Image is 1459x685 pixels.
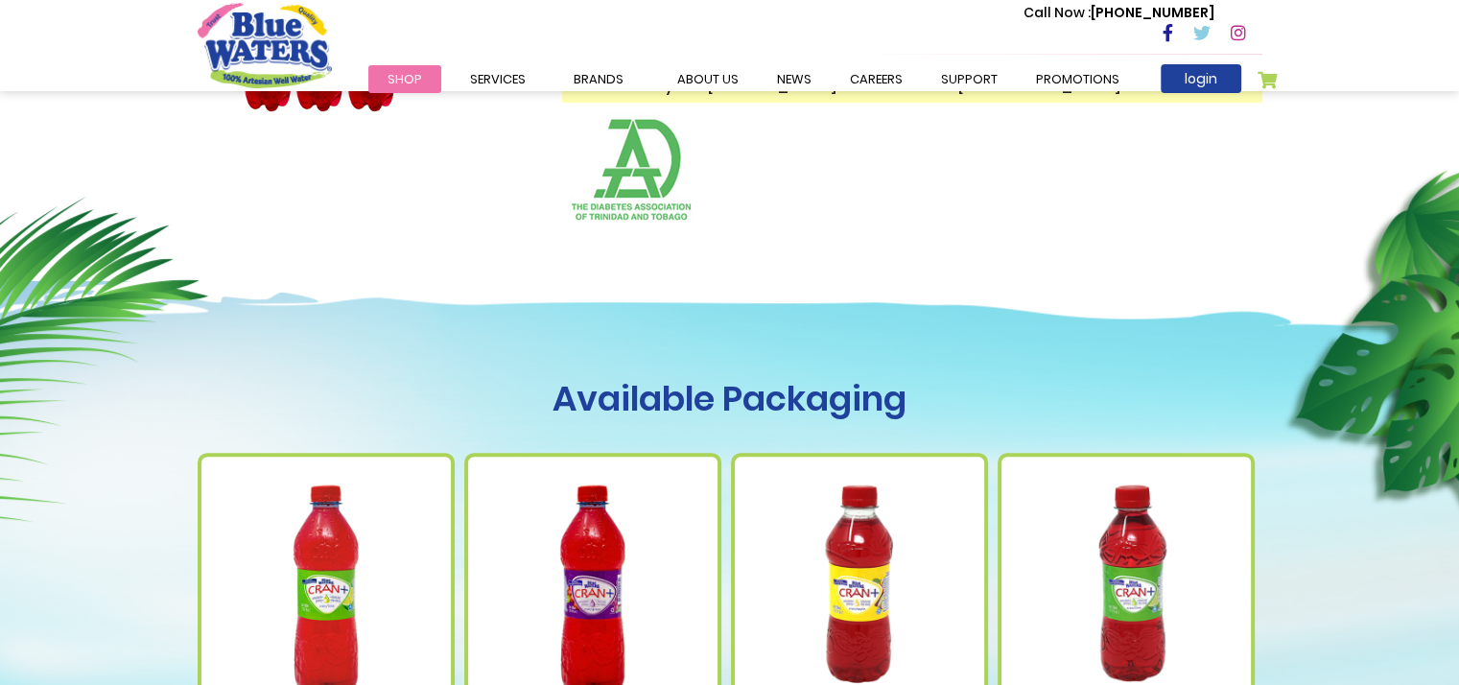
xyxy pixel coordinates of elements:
[198,3,332,87] a: store logo
[198,378,1262,419] h1: Available Packaging
[758,65,831,93] a: News
[574,70,624,88] span: Brands
[1024,3,1091,22] span: Call Now :
[1017,65,1139,93] a: Promotions
[1161,64,1241,93] a: login
[388,70,422,88] span: Shop
[831,65,922,93] a: careers
[470,70,526,88] span: Services
[1024,3,1214,23] p: [PHONE_NUMBER]
[658,65,758,93] a: about us
[922,65,1017,93] a: support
